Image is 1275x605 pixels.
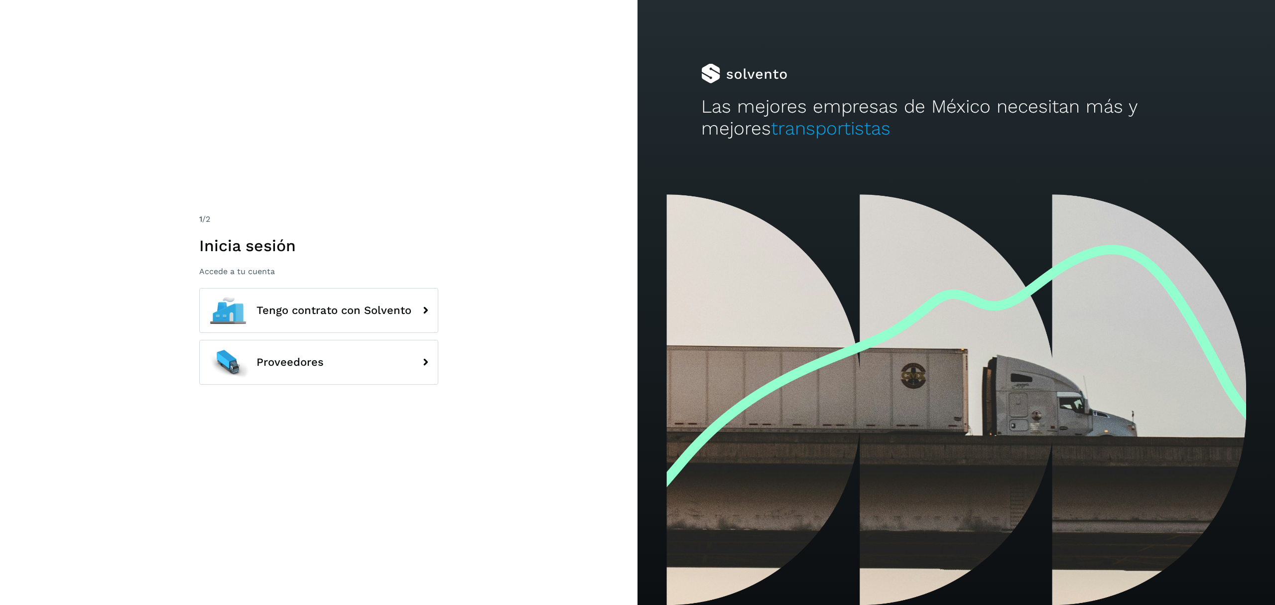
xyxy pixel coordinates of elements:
button: Tengo contrato con Solvento [199,288,438,333]
h1: Inicia sesión [199,236,438,255]
span: Proveedores [256,356,324,368]
button: Proveedores [199,340,438,385]
h2: Las mejores empresas de México necesitan más y mejores [701,96,1211,140]
p: Accede a tu cuenta [199,267,438,276]
span: 1 [199,214,202,224]
span: Tengo contrato con Solvento [256,304,411,316]
span: transportistas [771,118,891,139]
div: /2 [199,213,438,225]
